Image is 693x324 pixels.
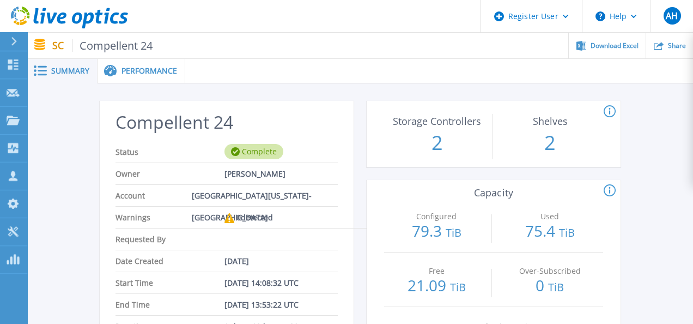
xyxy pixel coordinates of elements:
span: Warnings [115,207,224,228]
span: Requested By [115,229,224,250]
span: Date Created [115,250,224,272]
p: Used [500,213,600,220]
span: Owner [115,163,224,184]
span: [DATE] 13:53:22 UTC [224,294,299,315]
p: Over-Subscribed [500,267,600,275]
span: Status [115,141,224,163]
p: 2 [498,129,603,157]
span: Performance [121,67,177,75]
span: TiB [446,225,461,240]
p: Storage Controllers [387,116,487,126]
p: Shelves [500,116,600,126]
span: TiB [559,225,575,240]
span: Summary [51,67,89,75]
p: SC [52,39,153,52]
span: End Time [115,294,224,315]
p: Configured [387,213,487,220]
span: Share [668,43,686,49]
span: [DATE] 14:08:32 UTC [224,272,299,293]
div: 0 detected [224,207,273,229]
p: 0 [497,278,603,295]
span: [PERSON_NAME] [224,163,285,184]
span: [GEOGRAPHIC_DATA][US_STATE]-[GEOGRAPHIC_DATA] [192,185,329,206]
span: TiB [450,280,466,295]
p: 75.4 [497,223,603,241]
p: Free [387,267,487,275]
p: 79.3 [384,223,489,241]
span: Download Excel [591,43,639,49]
span: TiB [548,280,564,295]
span: AH [666,11,678,20]
div: Complete [224,144,283,159]
span: Start Time [115,272,224,293]
h2: Compellent 24 [115,112,338,133]
span: Compellent 24 [72,39,153,52]
span: [DATE] [224,250,249,272]
p: 2 [385,129,490,157]
p: 21.09 [384,278,489,295]
span: Account [115,185,192,206]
